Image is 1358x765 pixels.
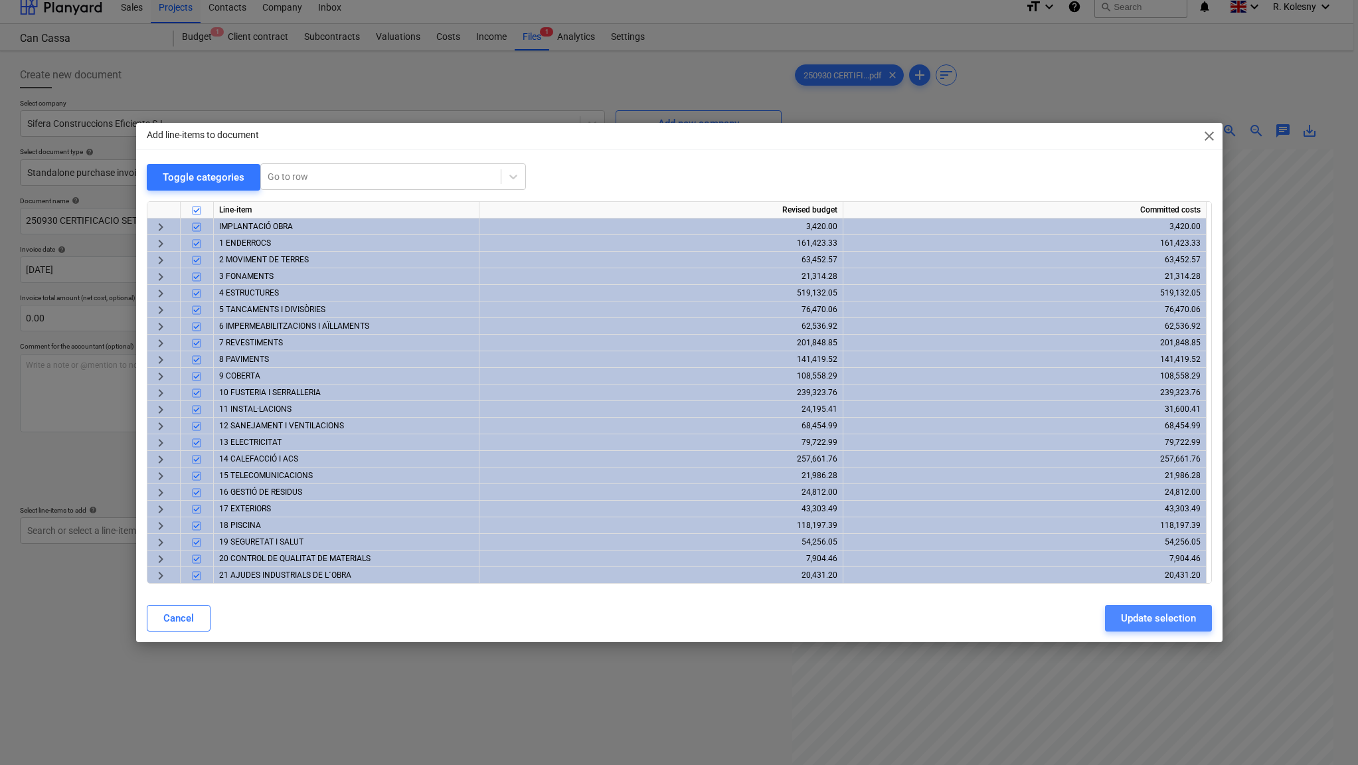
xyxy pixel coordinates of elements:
span: keyboard_arrow_right [153,485,169,501]
span: 10 FUSTERIA I SERRALLERIA [219,388,321,397]
span: 8 PAVIMENTS [219,355,269,364]
span: keyboard_arrow_right [153,402,169,418]
div: 24,195.41 [485,401,837,418]
div: 201,848.85 [849,335,1201,351]
div: Widget de chat [1292,701,1358,765]
div: 118,197.39 [485,517,837,534]
div: 63,452.57 [485,252,837,268]
span: keyboard_arrow_right [153,452,169,467]
span: keyboard_arrow_right [153,352,169,368]
div: 63,452.57 [849,252,1201,268]
div: 43,303.49 [485,501,837,517]
span: keyboard_arrow_right [153,369,169,384]
span: 6 IMPERMEABILITZACIONS I AÏLLAMENTS [219,321,369,331]
div: 7,904.46 [485,551,837,567]
span: keyboard_arrow_right [153,468,169,484]
span: 11 INSTAL·LACIONS [219,404,292,414]
span: 15 TELECOMUNICACIONS [219,471,313,480]
span: keyboard_arrow_right [153,286,169,301]
div: 24,812.00 [849,484,1201,501]
div: 161,423.33 [485,235,837,252]
span: 3 FONAMENTS [219,272,274,281]
div: 141,419.52 [485,351,837,368]
div: 257,661.76 [849,451,1201,467]
div: 161,423.33 [849,235,1201,252]
div: 54,256.05 [485,534,837,551]
span: keyboard_arrow_right [153,535,169,551]
div: 108,558.29 [485,368,837,384]
span: keyboard_arrow_right [153,418,169,434]
span: 13 ELECTRICITAT [219,438,282,447]
div: Update selection [1121,610,1196,627]
div: 3,420.00 [485,218,837,235]
div: 118,197.39 [849,517,1201,534]
p: Add line-items to document [147,128,259,142]
span: 16 GESTIÓ DE RESIDUS [219,487,302,497]
div: 68,454.99 [485,418,837,434]
span: keyboard_arrow_right [153,385,169,401]
span: 4 ESTRUCTURES [219,288,279,297]
div: 239,323.76 [849,384,1201,401]
span: keyboard_arrow_right [153,568,169,584]
span: keyboard_arrow_right [153,269,169,285]
div: 20,431.20 [485,567,837,584]
span: 17 EXTERIORS [219,504,271,513]
div: 62,536.92 [485,318,837,335]
span: 21 AJUDES INDUSTRIALS DE L´OBRA [219,570,351,580]
iframe: Chat Widget [1292,701,1358,765]
div: 201,848.85 [485,335,837,351]
span: 2 MOVIMENT DE TERRES [219,255,309,264]
span: keyboard_arrow_right [153,236,169,252]
span: 1 ENDERROCS [219,238,271,248]
span: 14 CALEFACCIÓ I ACS [219,454,298,464]
span: 5 TANCAMENTS I DIVISÒRIES [219,305,325,314]
div: Revised budget [479,202,843,218]
div: Line-item [214,202,479,218]
div: 62,536.92 [849,318,1201,335]
span: 20 CONTROL DE QUALITAT DE MATERIALS [219,554,371,563]
div: 31,600.41 [849,401,1201,418]
span: 19 SEGURETAT I SALUT [219,537,303,547]
span: close [1201,128,1217,144]
div: 24,812.00 [485,484,837,501]
span: keyboard_arrow_right [153,435,169,451]
span: keyboard_arrow_right [153,319,169,335]
span: IMPLANTACIÓ OBRA [219,222,293,231]
button: Toggle categories [147,164,260,191]
div: 76,470.06 [485,301,837,318]
span: 7 REVESTIMENTS [219,338,283,347]
span: keyboard_arrow_right [153,302,169,318]
div: 20,431.20 [849,567,1201,584]
span: 18 PISCINA [219,521,261,530]
span: 9 COBERTA [219,371,260,381]
div: Cancel [163,610,194,627]
div: 257,661.76 [485,451,837,467]
span: keyboard_arrow_right [153,518,169,534]
div: Toggle categories [163,169,244,186]
span: keyboard_arrow_right [153,335,169,351]
div: 79,722.99 [485,434,837,451]
div: 108,558.29 [849,368,1201,384]
div: 68,454.99 [849,418,1201,434]
div: 43,303.49 [849,501,1201,517]
button: Update selection [1105,605,1212,632]
span: 12 SANEJAMENT I VENTILACIONS [219,421,344,430]
div: 3,420.00 [849,218,1201,235]
div: 54,256.05 [849,534,1201,551]
div: 239,323.76 [485,384,837,401]
div: 76,470.06 [849,301,1201,318]
div: 7,904.46 [849,551,1201,567]
div: 519,132.05 [485,285,837,301]
div: Committed costs [843,202,1207,218]
span: keyboard_arrow_right [153,551,169,567]
button: Cancel [147,605,211,632]
div: 21,986.28 [849,467,1201,484]
span: keyboard_arrow_right [153,219,169,235]
div: 21,986.28 [485,467,837,484]
div: 21,314.28 [485,268,837,285]
div: 79,722.99 [849,434,1201,451]
span: keyboard_arrow_right [153,252,169,268]
div: 519,132.05 [849,285,1201,301]
div: 21,314.28 [849,268,1201,285]
span: keyboard_arrow_right [153,501,169,517]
